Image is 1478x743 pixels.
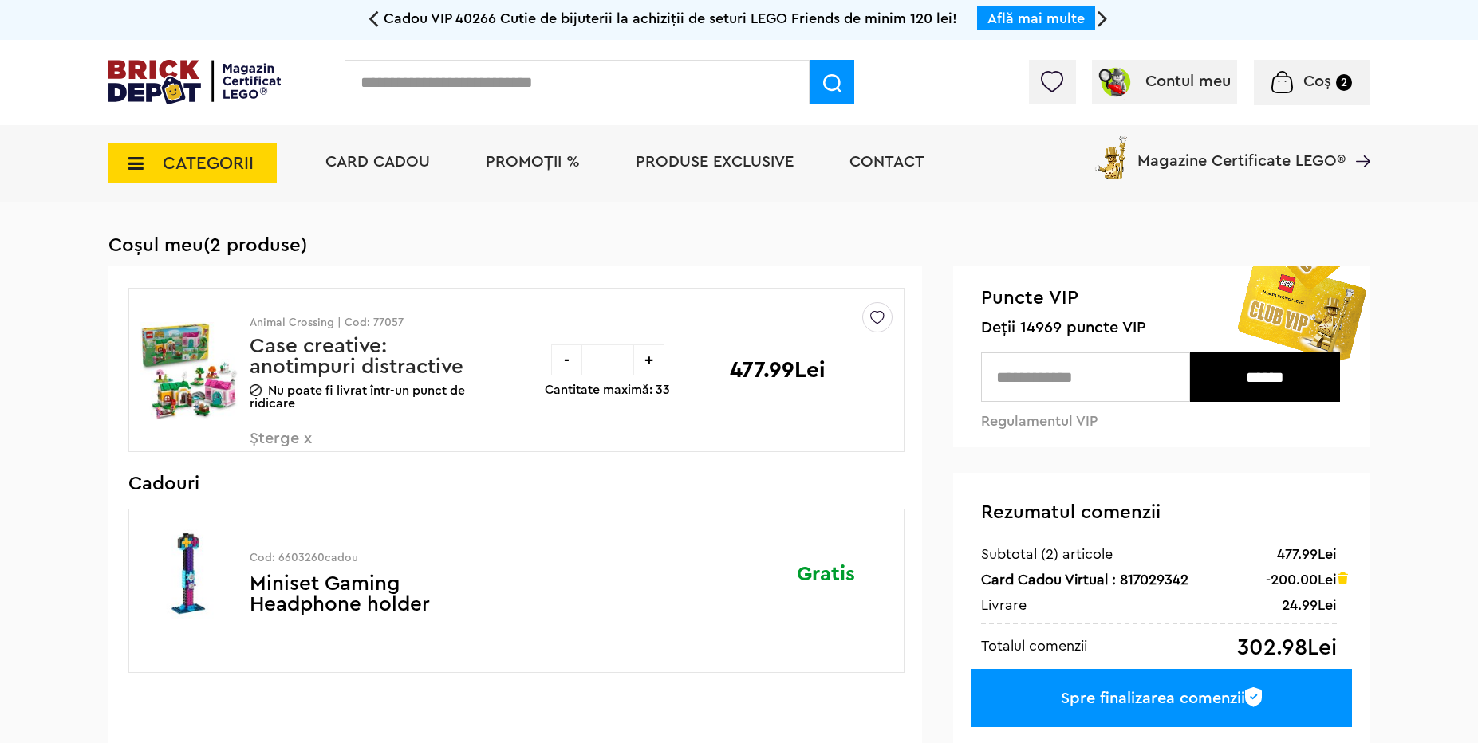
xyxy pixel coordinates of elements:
[981,319,1342,337] span: Deții 14969 puncte VIP
[384,11,957,26] span: Cadou VIP 40266 Cutie de bijuterii la achiziții de seturi LEGO Friends de minim 120 lei!
[108,234,1370,257] h1: Coșul meu
[1277,544,1337,564] div: 477.99Lei
[203,236,307,255] span: (2 produse)
[981,414,1098,428] a: Regulamentul VIP
[140,311,238,430] img: Case creative: anotimpuri distractive
[981,503,1161,522] span: Rezumatul comenzii
[730,509,855,638] div: Gratis
[1255,572,1337,588] div: -200.00Lei
[250,430,437,465] span: Șterge x
[1137,132,1346,169] span: Magazine Certificate LEGO®
[633,344,664,375] div: +
[486,154,580,170] a: PROMOȚII %
[987,11,1085,26] a: Află mai multe
[128,476,905,492] h3: Cadouri
[1346,132,1370,148] a: Magazine Certificate LEGO®
[636,154,794,170] a: Produse exclusive
[551,344,582,375] div: -
[1145,73,1231,89] span: Contul meu
[981,636,1087,655] div: Totalul comenzii
[250,552,477,564] p: Cod: 6603260cadou
[163,155,254,172] span: CATEGORII
[849,154,924,170] a: Contact
[981,544,1113,564] div: Subtotal (2) articole
[140,514,238,634] img: Miniset Gaming Headphone holder
[981,286,1342,311] span: Puncte VIP
[1098,73,1231,89] a: Contul meu
[1282,596,1337,615] div: 24.99Lei
[325,154,430,170] a: Card Cadou
[250,336,463,377] a: Case creative: anotimpuri distractive
[1303,73,1331,89] span: Coș
[981,572,1188,587] b: Card Cadou Virtual : 817029342
[250,317,477,328] p: Animal Crossing | Cod: 77057
[250,384,477,410] p: Nu poate fi livrat într-un punct de ridicare
[1336,74,1352,91] small: 2
[981,596,1027,615] div: Livrare
[971,669,1351,727] a: Spre finalizarea comenzii
[1237,636,1337,659] div: 302.98Lei
[545,383,670,396] p: Cantitate maximă: 33
[250,573,477,615] p: Miniset Gaming Headphone holder
[730,359,826,381] p: 477.99Lei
